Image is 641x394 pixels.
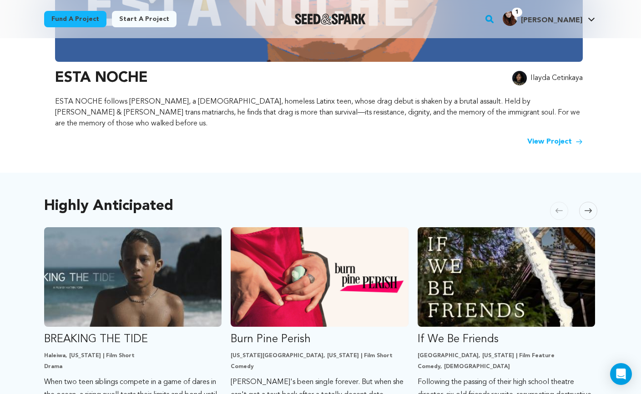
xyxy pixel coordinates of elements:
[295,14,366,25] img: Seed&Spark Logo Dark Mode
[55,96,583,129] p: ESTA NOCHE follows [PERSON_NAME], a [DEMOGRAPHIC_DATA], homeless Latinx teen, whose drag debut is...
[527,136,583,147] a: View Project
[530,73,583,84] p: Ilayda Cetinkaya
[295,14,366,25] a: Seed&Spark Homepage
[112,11,177,27] a: Start a project
[231,352,409,359] p: [US_STATE][GEOGRAPHIC_DATA], [US_STATE] | Film Short
[44,11,106,27] a: Fund a project
[512,8,522,17] span: 1
[231,363,409,370] p: Comedy
[418,332,596,347] p: If We Be Friends
[44,363,222,370] p: Drama
[44,332,222,347] p: BREAKING THE TIDE
[44,200,173,213] h2: Highly Anticipated
[44,352,222,359] p: Haleiwa, [US_STATE] | Film Short
[501,10,597,29] span: Kate F.'s Profile
[503,11,582,26] div: Kate F.'s Profile
[512,71,527,85] img: 2560246e7f205256.jpg
[231,332,409,347] p: Burn Pine Perish
[418,352,596,359] p: [GEOGRAPHIC_DATA], [US_STATE] | Film Feature
[503,11,517,26] img: 323dd878e9a1f51f.png
[610,363,632,385] div: Open Intercom Messenger
[501,10,597,26] a: Kate F.'s Profile
[55,67,148,89] h3: ESTA NOCHE
[521,17,582,24] span: [PERSON_NAME]
[418,363,596,370] p: Comedy, [DEMOGRAPHIC_DATA]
